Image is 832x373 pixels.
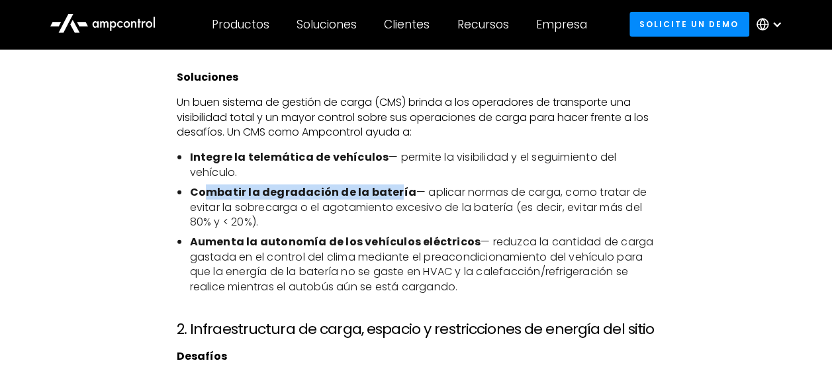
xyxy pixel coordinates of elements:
strong: Soluciones [176,69,238,85]
div: Productos [212,17,269,32]
li: — permite la visibilidad y el seguimiento del vehículo. [189,150,655,180]
p: Un buen sistema de gestión de carga (CMS) brinda a los operadores de transporte una visibilidad t... [176,95,655,140]
h3: 2. Infraestructura de carga, espacio y restricciones de energía del sitio [176,321,655,338]
strong: Combatir la degradación de la batería [189,185,416,200]
li: — aplicar normas de carga, como tratar de evitar la sobrecarga o el agotamiento excesivo de la ba... [189,185,655,229]
div: Recursos [457,17,508,32]
p: ‍ [176,44,655,59]
strong: Desafíos [176,349,226,364]
li: — reduzca la cantidad de carga gastada en el control del clima mediante el preacondicionamiento d... [189,235,655,294]
div: Empresa [536,17,587,32]
div: Soluciones [297,17,357,32]
a: Solicite un demo [629,12,749,36]
div: Clientes [384,17,430,32]
strong: Aumenta la autonomía de los vehículos eléctricos [189,234,481,249]
strong: Integre la telemática de vehículos [189,149,389,165]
